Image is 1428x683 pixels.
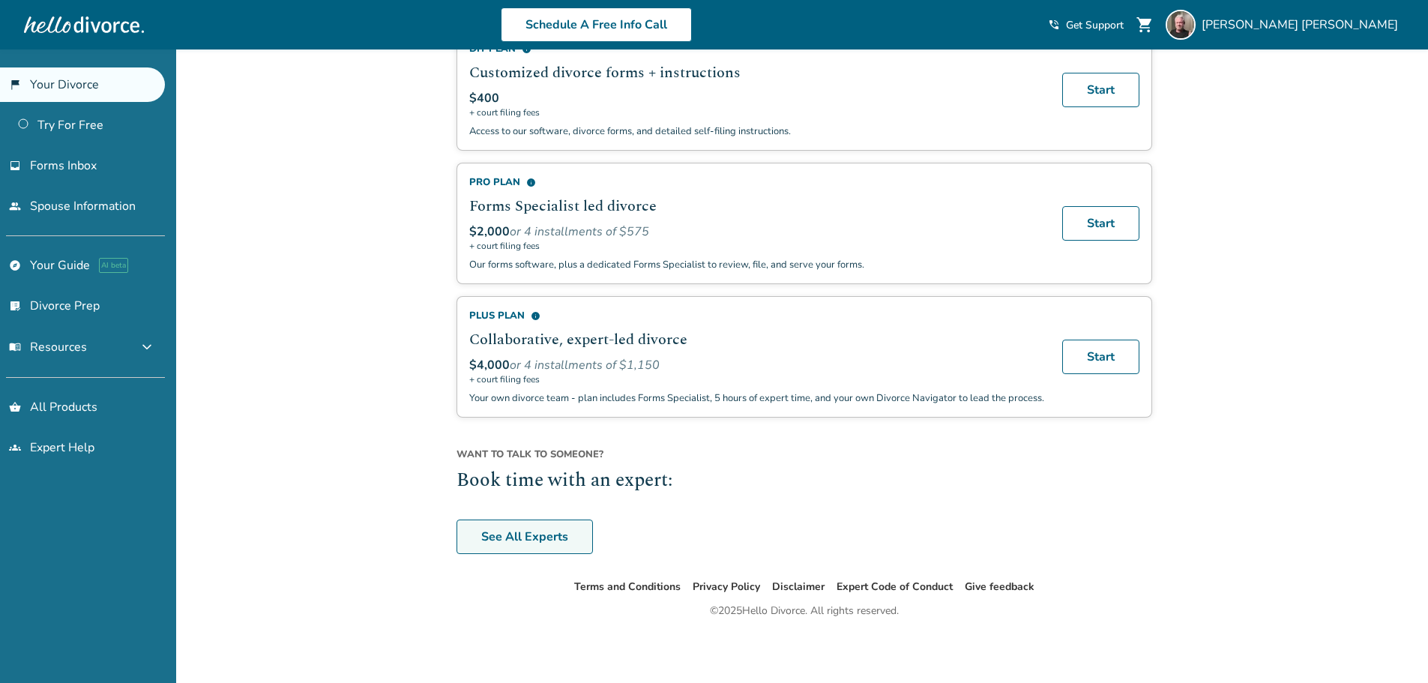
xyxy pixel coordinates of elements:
span: info [526,178,536,187]
span: people [9,200,21,212]
p: Your own divorce team - plan includes Forms Specialist, 5 hours of expert time, and your own Divo... [469,391,1044,405]
h2: Book time with an expert: [457,467,1152,496]
span: + court filing fees [469,240,1044,252]
span: menu_book [9,341,21,353]
a: Start [1062,206,1139,241]
a: Start [1062,73,1139,107]
span: Want to talk to someone? [457,448,1152,461]
span: + court filing fees [469,373,1044,385]
span: shopping_cart [1136,16,1154,34]
span: list_alt_check [9,300,21,312]
span: expand_more [138,338,156,356]
span: phone_in_talk [1048,19,1060,31]
img: Aaron Perkins [1166,10,1196,40]
a: Schedule A Free Info Call [501,7,692,42]
span: inbox [9,160,21,172]
div: Plus Plan [469,309,1044,322]
li: Disclaimer [772,578,825,596]
span: info [531,311,540,321]
span: flag_2 [9,79,21,91]
span: Forms Inbox [30,157,97,174]
h2: Collaborative, expert-led divorce [469,328,1044,351]
h2: Customized divorce forms + instructions [469,61,1044,84]
a: Terms and Conditions [574,580,681,594]
span: AI beta [99,258,128,273]
span: [PERSON_NAME] [PERSON_NAME] [1202,16,1404,33]
div: © 2025 Hello Divorce. All rights reserved. [710,602,899,620]
a: Expert Code of Conduct [837,580,953,594]
p: Our forms software, plus a dedicated Forms Specialist to review, file, and serve your forms. [469,258,1044,271]
a: Privacy Policy [693,580,760,594]
span: explore [9,259,21,271]
h2: Forms Specialist led divorce [469,195,1044,217]
span: $2,000 [469,223,510,240]
span: $400 [469,90,499,106]
span: Resources [9,339,87,355]
span: + court filing fees [469,106,1044,118]
a: phone_in_talkGet Support [1048,18,1124,32]
div: Pro Plan [469,175,1044,189]
span: Get Support [1066,18,1124,32]
div: or 4 installments of $1,150 [469,357,1044,373]
span: $4,000 [469,357,510,373]
p: Access to our software, divorce forms, and detailed self-filing instructions. [469,124,1044,138]
div: or 4 installments of $575 [469,223,1044,240]
li: Give feedback [965,578,1034,596]
a: Start [1062,340,1139,374]
span: shopping_basket [9,401,21,413]
a: See All Experts [457,520,593,554]
iframe: Chat Widget [1353,611,1428,683]
span: groups [9,442,21,454]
